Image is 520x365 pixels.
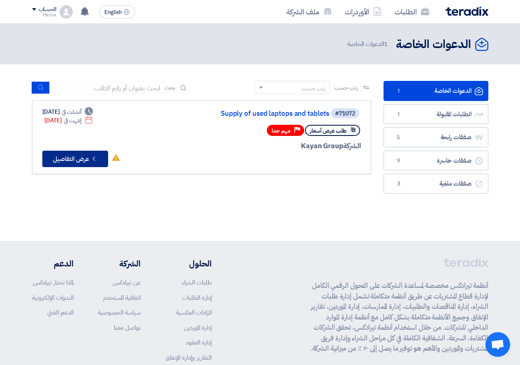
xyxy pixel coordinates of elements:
button: English [99,5,135,18]
span: 3 [394,180,404,188]
a: صفقات خاسرة9 [384,151,488,171]
a: عن تيرادكس [113,278,141,287]
span: الدعوات الخاصة [347,39,389,49]
span: English [104,9,122,15]
span: بحث [165,83,176,92]
p: أنظمة تيرادكس مخصصة لمساعدة الشركات على التحول الرقمي الكامل لإدارة قطاع المشتريات عن طريق أنظمة ... [306,280,488,354]
div: رتب حسب [302,84,326,93]
a: ملف الشركة [280,2,338,21]
a: طلبات الشراء [182,278,212,287]
h2: الدعوات الخاصة [396,37,471,53]
li: الدعم [32,257,74,270]
img: profile_test.png [60,5,73,18]
span: الشركة [343,141,361,151]
span: 1 [384,39,388,48]
a: إدارة الطلبات [182,293,212,302]
span: مهم جدا [272,127,291,135]
a: الدعم الفني [47,308,74,317]
span: 1 [394,110,404,119]
a: سياسة الخصوصية [98,308,141,317]
div: Kayan Group [163,141,361,152]
div: [DATE] [42,108,93,116]
a: التقارير وإدارة الإنفاق [165,353,212,362]
a: صفقات رابحة5 [384,127,488,147]
a: المزادات العكسية [176,308,212,317]
a: إدارة الموردين [184,323,212,332]
a: الأوردرات [338,2,388,21]
a: الدعوات الخاصة1 [384,81,488,101]
a: اتفاقية المستخدم [103,293,141,302]
span: 1 [394,87,404,95]
li: الشركة [98,257,141,270]
a: لماذا تختار تيرادكس [33,278,74,287]
span: 5 [394,133,404,142]
div: [DATE] [44,116,93,125]
span: أنشئت في [62,108,81,116]
a: Open chat [485,332,510,357]
a: إدارة العقود [186,338,212,347]
a: الطلبات [388,2,436,21]
span: طلب عرض أسعار [310,127,347,135]
a: الندوات الإلكترونية [32,293,74,302]
a: تواصل معنا [114,323,141,332]
input: ابحث بعنوان أو رقم الطلب [50,82,165,94]
a: صفقات ملغية3 [384,174,488,194]
a: Supply of used laptops and tablets [165,110,329,117]
div: الحساب [39,6,56,13]
span: رتب حسب [334,83,358,92]
li: الحلول [165,257,212,270]
button: عرض التفاصيل [42,151,108,167]
div: #71072 [335,111,355,117]
span: إنتهت في [64,116,81,125]
span: 9 [394,157,404,165]
a: الطلبات المقبولة1 [384,104,488,124]
div: Marina [32,13,56,17]
img: Teradix logo [446,7,488,16]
